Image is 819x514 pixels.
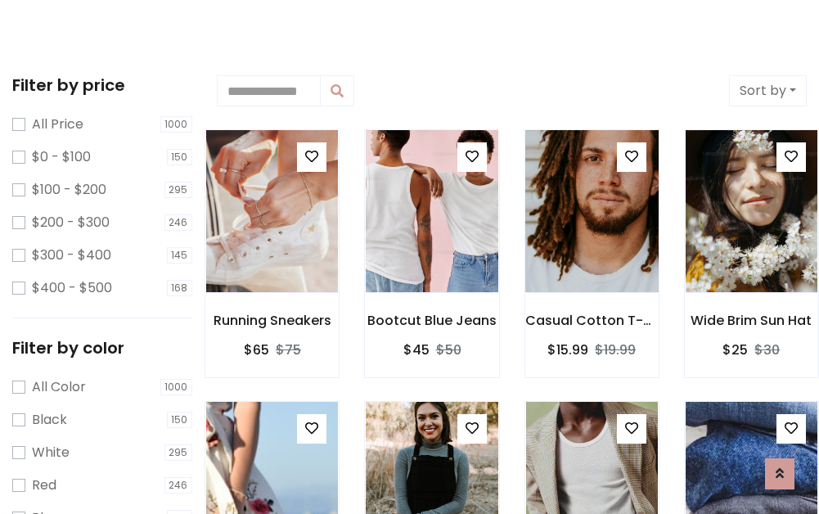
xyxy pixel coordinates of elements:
h6: Casual Cotton T-Shirt [525,313,659,328]
span: 295 [164,182,193,198]
label: Black [32,410,67,430]
del: $50 [436,340,461,359]
label: $300 - $400 [32,246,111,265]
label: All Color [32,377,86,397]
span: 145 [167,247,193,264]
span: 150 [167,149,193,165]
label: All Price [32,115,83,134]
h6: Wide Brim Sun Hat [685,313,818,328]
label: $200 - $300 [32,213,110,232]
span: 1000 [160,116,193,133]
label: White [32,443,70,462]
h6: $25 [722,342,748,358]
h5: Filter by color [12,338,192,358]
h6: Running Sneakers [205,313,339,328]
span: 246 [164,214,193,231]
label: $400 - $500 [32,278,112,298]
h6: $45 [403,342,430,358]
h6: Bootcut Blue Jeans [365,313,498,328]
span: 1000 [160,379,193,395]
label: Red [32,476,56,495]
label: $0 - $100 [32,147,91,167]
span: 150 [167,412,193,428]
h5: Filter by price [12,75,192,95]
del: $30 [754,340,780,359]
del: $75 [276,340,301,359]
del: $19.99 [595,340,636,359]
h6: $15.99 [547,342,588,358]
h6: $65 [244,342,269,358]
span: 295 [164,444,193,461]
label: $100 - $200 [32,180,106,200]
button: Sort by [729,75,807,106]
span: 168 [167,280,193,296]
span: 246 [164,477,193,494]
